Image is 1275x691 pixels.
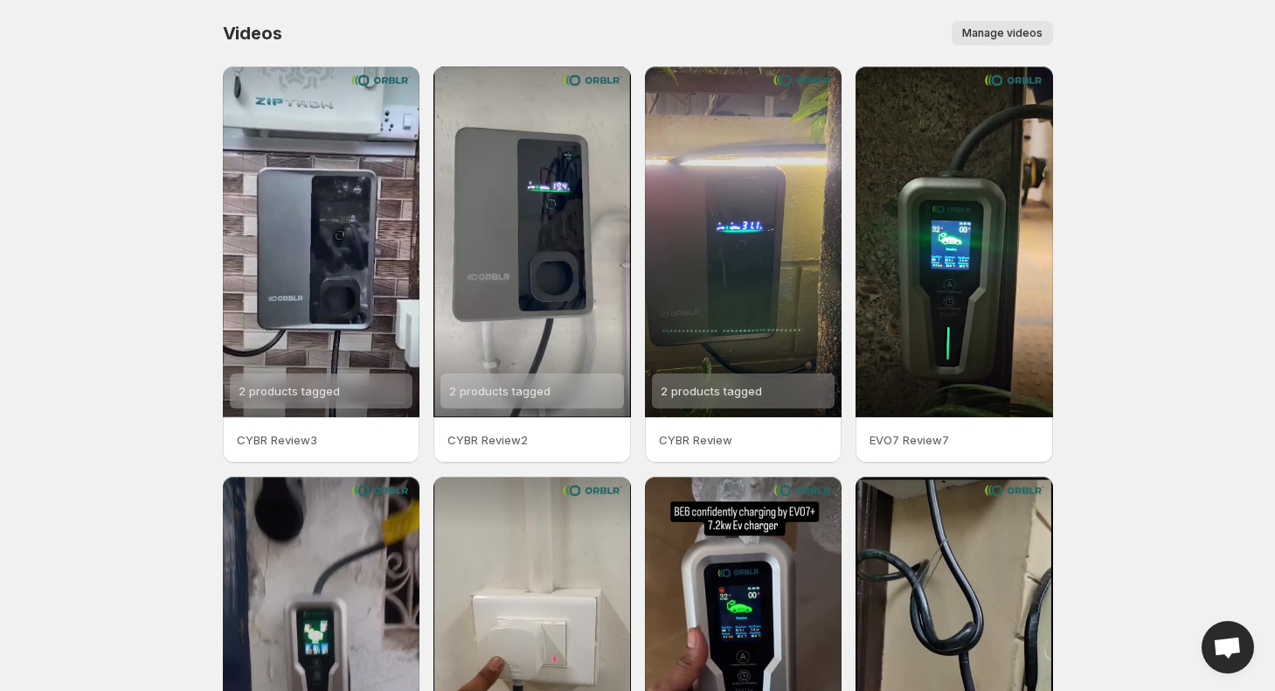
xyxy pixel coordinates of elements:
[237,431,406,449] p: CYBR Review3
[223,23,282,44] span: Videos
[447,431,617,449] p: CYBR Review2
[659,431,828,449] p: CYBR Review
[962,26,1043,40] span: Manage videos
[870,431,1039,449] p: EVO7 Review7
[1202,621,1254,674] div: Open chat
[661,384,762,398] span: 2 products tagged
[449,384,551,398] span: 2 products tagged
[239,384,340,398] span: 2 products tagged
[952,21,1053,45] button: Manage videos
